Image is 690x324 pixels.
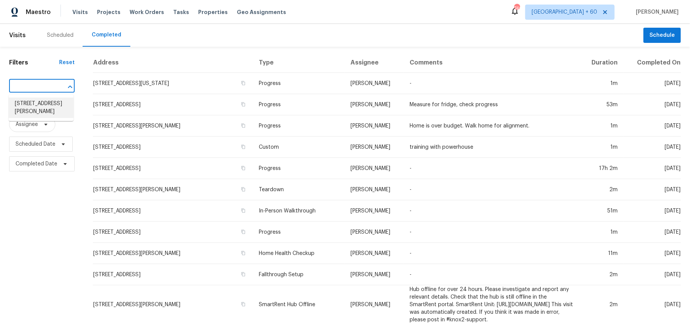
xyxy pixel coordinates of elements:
span: Properties [198,8,228,16]
button: Close [65,82,75,92]
td: - [404,158,580,179]
td: [STREET_ADDRESS] [93,137,253,158]
span: Maestro [26,8,51,16]
td: - [404,222,580,243]
th: Completed On [624,53,681,73]
td: [DATE] [624,115,681,137]
th: Assignee [344,53,404,73]
td: 53m [580,94,624,115]
td: [PERSON_NAME] [344,243,404,264]
td: Teardown [253,179,344,200]
td: 1m [580,73,624,94]
span: Schedule [649,31,675,40]
span: Work Orders [130,8,164,16]
td: [DATE] [624,264,681,285]
li: [STREET_ADDRESS][PERSON_NAME] [9,98,74,118]
span: Scheduled Date [16,140,55,148]
span: Geo Assignments [237,8,286,16]
td: [PERSON_NAME] [344,115,404,137]
td: [STREET_ADDRESS][PERSON_NAME] [93,115,253,137]
td: - [404,264,580,285]
div: 746 [514,5,519,12]
td: Progress [253,222,344,243]
td: Custom [253,137,344,158]
td: [PERSON_NAME] [344,179,404,200]
button: Copy Address [240,143,247,150]
td: [PERSON_NAME] [344,158,404,179]
th: Type [253,53,344,73]
button: Copy Address [240,165,247,171]
td: 1m [580,115,624,137]
td: - [404,200,580,222]
td: Progress [253,115,344,137]
td: [STREET_ADDRESS][PERSON_NAME] [93,243,253,264]
td: [PERSON_NAME] [344,73,404,94]
td: [STREET_ADDRESS][US_STATE] [93,73,253,94]
button: Copy Address [240,207,247,214]
button: Copy Address [240,250,247,256]
button: Copy Address [240,186,247,193]
td: Progress [253,158,344,179]
span: [PERSON_NAME] [633,8,679,16]
button: Copy Address [240,80,247,87]
button: Copy Address [240,301,247,308]
div: Scheduled [47,31,74,39]
span: Visits [72,8,88,16]
td: [STREET_ADDRESS] [93,94,253,115]
td: [STREET_ADDRESS] [93,200,253,222]
td: [DATE] [624,137,681,158]
button: Copy Address [240,271,247,278]
td: [PERSON_NAME] [344,200,404,222]
td: [PERSON_NAME] [344,94,404,115]
td: Home is over budget. Walk home for alignment. [404,115,580,137]
td: 2m [580,264,624,285]
td: [STREET_ADDRESS] [93,264,253,285]
input: Search for an address... [9,81,53,93]
td: [DATE] [624,94,681,115]
td: [STREET_ADDRESS] [93,158,253,179]
span: Projects [97,8,120,16]
td: Fallthrough Setup [253,264,344,285]
td: [PERSON_NAME] [344,222,404,243]
td: Home Health Checkup [253,243,344,264]
th: Comments [404,53,580,73]
td: Progress [253,94,344,115]
button: Copy Address [240,101,247,108]
td: 11m [580,243,624,264]
td: 51m [580,200,624,222]
td: [PERSON_NAME] [344,137,404,158]
td: [STREET_ADDRESS][PERSON_NAME] [93,179,253,200]
td: [DATE] [624,158,681,179]
td: training with powerhouse [404,137,580,158]
td: Measure for fridge, check progress [404,94,580,115]
td: [STREET_ADDRESS] [93,222,253,243]
td: [DATE] [624,243,681,264]
td: [PERSON_NAME] [344,264,404,285]
td: [DATE] [624,222,681,243]
td: 2m [580,179,624,200]
td: In-Person Walkthrough [253,200,344,222]
th: Duration [580,53,624,73]
td: [DATE] [624,73,681,94]
td: - [404,179,580,200]
span: [GEOGRAPHIC_DATA] + 60 [532,8,597,16]
div: Completed [92,31,121,39]
span: Tasks [173,9,189,15]
td: 17h 2m [580,158,624,179]
h1: Filters [9,59,59,66]
td: 1m [580,222,624,243]
td: - [404,243,580,264]
span: Assignee [16,121,38,128]
div: Reset [59,59,75,66]
td: [DATE] [624,200,681,222]
td: [DATE] [624,179,681,200]
span: Visits [9,27,26,44]
td: - [404,73,580,94]
td: Progress [253,73,344,94]
td: 1m [580,137,624,158]
button: Copy Address [240,122,247,129]
span: Completed Date [16,160,57,168]
button: Schedule [643,28,681,43]
button: Copy Address [240,228,247,235]
th: Address [93,53,253,73]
